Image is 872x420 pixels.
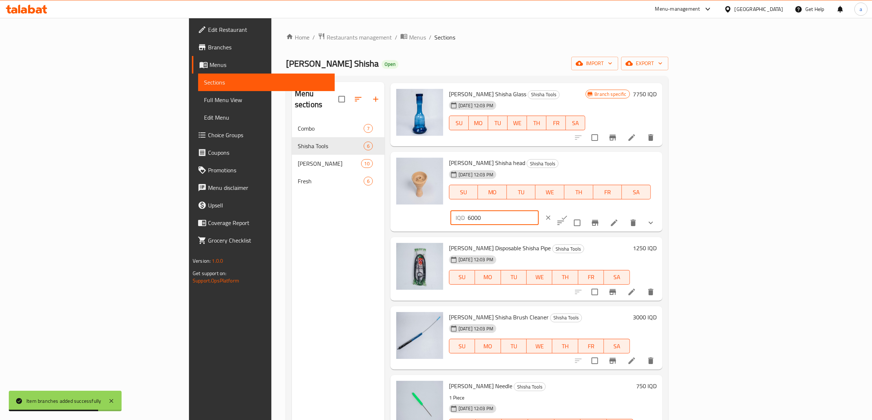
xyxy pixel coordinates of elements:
span: FR [581,341,601,352]
a: Promotions [192,161,335,179]
input: Please enter price [468,210,539,225]
span: Choice Groups [208,131,329,139]
span: 6 [364,178,372,185]
span: Combo [298,124,364,133]
span: Branches [208,43,329,52]
span: SA [607,341,627,352]
button: FR [578,270,604,285]
li: / [395,33,397,42]
button: SU [449,339,475,353]
button: delete [642,283,660,301]
button: TU [507,185,536,199]
div: Open [382,60,398,69]
span: SA [607,272,627,282]
span: Grocery Checklist [208,236,329,245]
span: MO [478,272,498,282]
span: Shisha Tools [527,160,558,168]
span: Get support on: [193,269,226,278]
span: 1.0.0 [212,256,223,266]
span: 7 [364,125,372,132]
span: Shisha Tools [514,383,545,391]
p: IQD [456,213,465,222]
button: TH [552,339,578,353]
span: WE [530,272,549,282]
span: a [860,5,862,13]
button: Add section [367,90,385,108]
a: Edit Restaurant [192,21,335,38]
span: FR [549,118,563,128]
span: Shisha Tools [550,314,582,322]
span: TU [504,341,524,352]
button: TU [488,116,508,130]
div: [GEOGRAPHIC_DATA] [735,5,783,13]
span: Select to update [587,353,602,368]
span: FR [581,272,601,282]
span: TU [510,187,533,198]
button: WE [527,339,552,353]
button: Branch-specific-item [586,214,604,232]
button: TH [564,185,593,199]
img: Coco Cavalli Disposable Shisha Pipe [396,243,443,290]
button: WE [508,116,527,130]
a: Full Menu View [198,91,335,109]
button: FR [593,185,622,199]
div: Item branches added successfully [26,397,101,405]
button: delete [642,352,660,370]
button: SA [604,339,630,353]
span: [DATE] 12:03 PM [456,256,496,263]
span: SU [452,187,475,198]
button: SU [449,185,478,199]
a: Branches [192,38,335,56]
button: FR [578,339,604,353]
nav: Menu sections [292,117,385,193]
span: Select to update [569,215,585,230]
a: Upsell [192,196,335,214]
span: Select all sections [334,91,349,107]
span: Edit Menu [204,113,329,122]
span: WE [538,187,561,198]
div: Fresh6 [292,172,385,190]
span: [PERSON_NAME] Shisha head [449,157,525,168]
button: TH [527,116,546,130]
span: WE [511,118,524,128]
div: Shisha Tools [550,314,582,322]
div: Shisha Tools [514,382,546,391]
span: Shisha Tools [528,90,559,99]
button: WE [527,270,552,285]
button: Branch-specific-item [604,283,621,301]
a: Menus [192,56,335,74]
span: MO [481,187,504,198]
span: TU [504,272,524,282]
a: Coverage Report [192,214,335,232]
button: SA [622,185,651,199]
span: Version: [193,256,211,266]
button: Branch-specific-item [604,352,621,370]
div: Shisha Tools6 [292,137,385,155]
span: [PERSON_NAME] [298,159,361,168]
div: [PERSON_NAME]10 [292,155,385,172]
span: [PERSON_NAME] Shisha Brush Cleaner [449,312,549,323]
span: [DATE] 12:03 PM [456,171,496,178]
span: SU [452,272,472,282]
h6: 3000 IQD [633,312,657,322]
a: Choice Groups [192,126,335,144]
button: delete [642,129,660,146]
button: SU [449,116,469,130]
button: import [571,57,618,70]
span: Promotions [208,166,329,175]
button: show more [642,214,660,232]
span: 10 [361,160,372,167]
div: items [361,159,373,168]
button: TH [552,270,578,285]
button: FR [546,116,566,130]
nav: breadcrumb [286,33,668,42]
a: Edit menu item [610,218,619,227]
button: SA [566,116,585,130]
button: clear [540,210,556,226]
span: Menus [209,60,329,69]
span: FR [596,187,619,198]
span: export [627,59,663,68]
span: Select to update [587,284,602,300]
span: [DATE] 12:03 PM [456,325,496,332]
button: MO [475,339,501,353]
